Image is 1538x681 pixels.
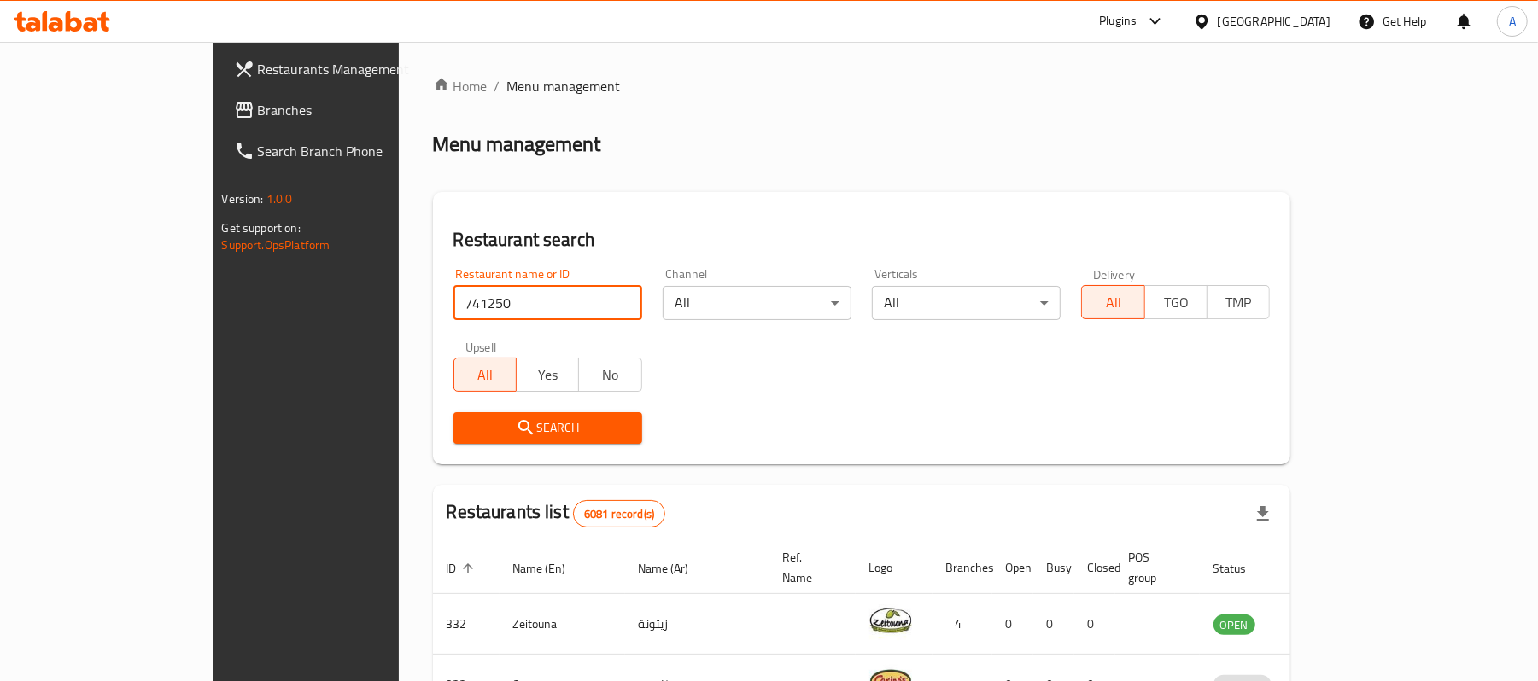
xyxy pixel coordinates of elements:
[461,363,510,387] span: All
[453,286,642,320] input: Search for restaurant name or ID..
[447,499,666,527] h2: Restaurants list
[220,90,471,131] a: Branches
[992,542,1033,594] th: Open
[465,340,497,352] label: Upsell
[1089,290,1137,315] span: All
[1213,615,1255,635] span: OPEN
[1033,594,1074,655] td: 0
[513,558,588,579] span: Name (En)
[639,558,711,579] span: Name (Ar)
[222,234,330,256] a: Support.OpsPlatform
[500,594,625,655] td: Zeitouna
[220,131,471,172] a: Search Branch Phone
[222,188,264,210] span: Version:
[507,76,621,96] span: Menu management
[586,363,634,387] span: No
[433,76,1291,96] nav: breadcrumb
[872,286,1061,320] div: All
[1074,594,1115,655] td: 0
[1213,614,1255,635] div: OPEN
[869,599,912,642] img: Zeitouna
[453,358,517,392] button: All
[856,542,933,594] th: Logo
[933,594,992,655] td: 4
[467,417,629,439] span: Search
[663,286,851,320] div: All
[1214,290,1263,315] span: TMP
[1129,547,1179,588] span: POS group
[1093,268,1136,280] label: Delivery
[573,500,665,527] div: Total records count
[447,558,479,579] span: ID
[1099,11,1137,32] div: Plugins
[1074,542,1115,594] th: Closed
[1033,542,1074,594] th: Busy
[523,363,572,387] span: Yes
[625,594,769,655] td: زيتونة
[1152,290,1201,315] span: TGO
[220,49,471,90] a: Restaurants Management
[258,59,457,79] span: Restaurants Management
[258,141,457,161] span: Search Branch Phone
[266,188,293,210] span: 1.0.0
[453,227,1271,253] h2: Restaurant search
[1144,285,1208,319] button: TGO
[453,412,642,444] button: Search
[1218,12,1330,31] div: [GEOGRAPHIC_DATA]
[222,217,301,239] span: Get support on:
[433,131,601,158] h2: Menu management
[574,506,664,522] span: 6081 record(s)
[783,547,835,588] span: Ref. Name
[1243,493,1284,534] div: Export file
[1207,285,1270,319] button: TMP
[1213,558,1269,579] span: Status
[1509,12,1516,31] span: A
[578,358,641,392] button: No
[516,358,579,392] button: Yes
[992,594,1033,655] td: 0
[494,76,500,96] li: /
[258,100,457,120] span: Branches
[1081,285,1144,319] button: All
[933,542,992,594] th: Branches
